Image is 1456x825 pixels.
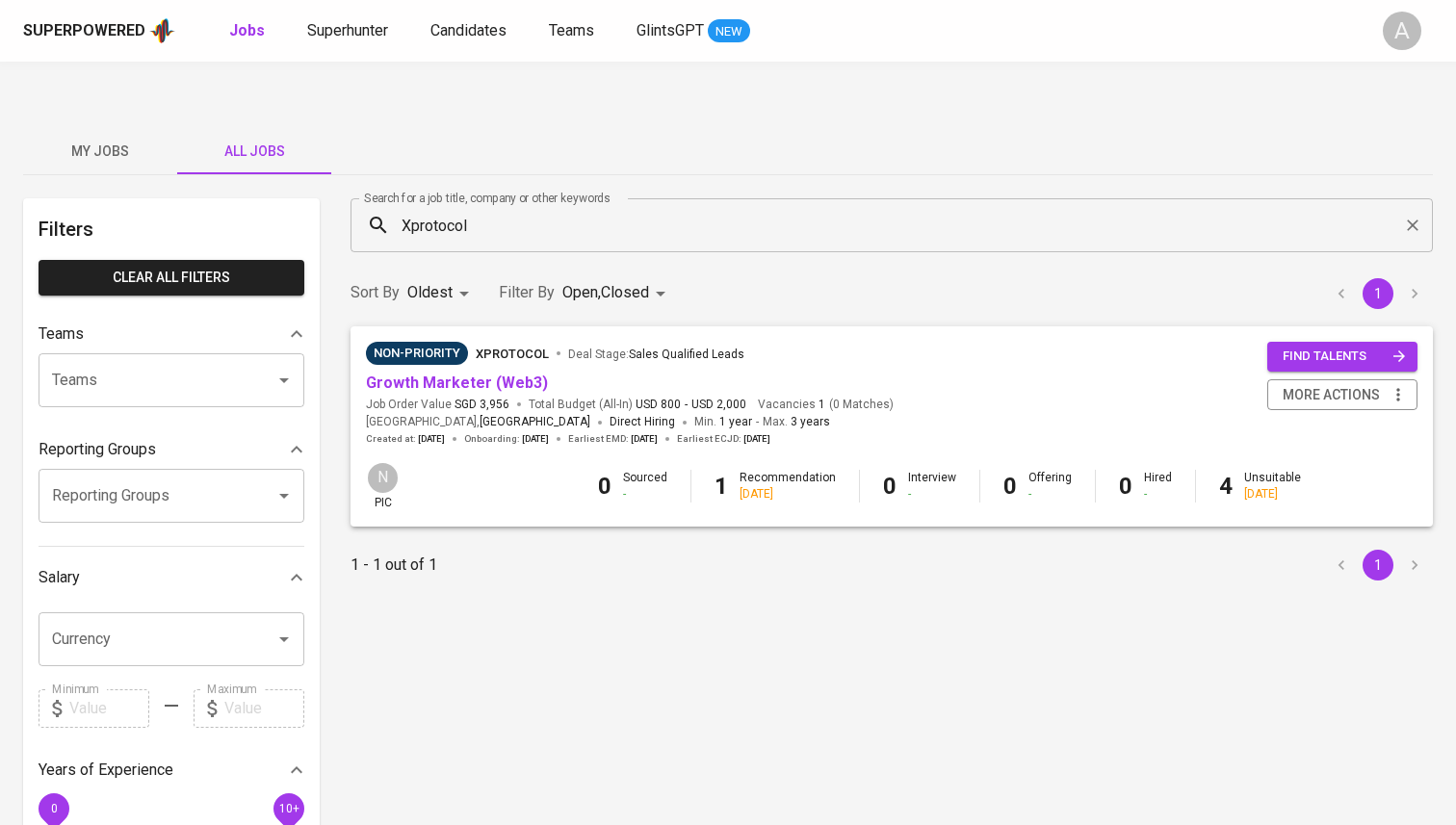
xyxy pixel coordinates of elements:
div: Years of Experience [39,751,304,789]
button: more actions [1267,379,1417,411]
div: - [1028,486,1072,503]
span: Clear All filters [54,266,289,290]
span: 1 [816,397,825,413]
span: GlintsGPT [637,21,704,39]
p: Teams [39,322,84,346]
span: [GEOGRAPHIC_DATA] , [366,413,590,432]
button: Open [271,482,298,509]
b: 1 [715,473,728,500]
div: Hired [1144,470,1172,503]
b: 0 [1003,473,1017,500]
a: Superpoweredapp logo [23,16,175,45]
div: Oldest [407,275,476,311]
a: Growth Marketer (Web3) [366,374,548,392]
div: - [623,486,667,503]
button: page 1 [1363,550,1393,580]
span: 0 [50,801,57,814]
button: Open [271,626,298,653]
button: find talents [1267,342,1417,372]
span: Vacancies ( 0 Matches ) [758,397,894,413]
p: 1 - 1 out of 1 [351,554,437,577]
div: Teams [39,315,304,353]
div: Superpowered [23,20,145,42]
span: Max. [763,415,830,428]
span: 1 year [719,415,752,428]
b: 0 [1119,473,1132,500]
b: 4 [1219,473,1233,500]
span: XProtocol [476,347,549,361]
button: Open [271,367,298,394]
p: Reporting Groups [39,438,156,461]
span: My Jobs [35,140,166,164]
span: Superhunter [307,21,388,39]
span: NEW [708,22,750,41]
div: Offering [1028,470,1072,503]
b: 0 [598,473,611,500]
input: Value [69,689,149,728]
div: Pending Client’s Feedback [366,342,468,365]
p: Sort By [351,281,400,304]
span: All Jobs [189,140,320,164]
span: Teams [549,21,594,39]
input: Value [224,689,304,728]
div: A [1383,12,1421,50]
button: Clear [1399,212,1426,239]
p: Filter By [499,281,555,304]
span: [DATE] [631,432,658,446]
span: Sales Qualified Leads [629,348,744,361]
span: SGD 3,956 [455,397,509,413]
div: Unsuitable [1244,470,1301,503]
nav: pagination navigation [1323,550,1433,580]
div: Salary [39,558,304,597]
span: Onboarding : [464,432,549,446]
span: Total Budget (All-In) [529,397,746,413]
div: - [1144,486,1172,503]
span: [GEOGRAPHIC_DATA] [480,413,590,432]
span: find talents [1283,346,1406,368]
p: Salary [39,566,80,589]
p: Years of Experience [39,759,173,782]
span: USD 2,000 [691,397,746,413]
div: N [366,461,400,495]
a: Superhunter [307,19,392,43]
span: [DATE] [743,432,770,446]
span: USD 800 [636,397,681,413]
div: pic [366,461,400,511]
button: page 1 [1363,278,1393,309]
span: Closed [601,283,649,301]
span: Min. [694,415,752,428]
span: [DATE] [418,432,445,446]
span: Created at : [366,432,445,446]
div: Sourced [623,470,667,503]
button: Clear All filters [39,260,304,296]
b: 0 [883,473,897,500]
a: Teams [549,19,598,43]
h6: Filters [39,214,304,245]
span: Non-Priority [366,344,468,363]
span: Deal Stage : [568,348,744,361]
p: Oldest [407,281,453,304]
span: - [756,413,759,432]
span: Open , [562,283,601,301]
div: Reporting Groups [39,430,304,469]
a: GlintsGPT NEW [637,19,750,43]
span: 3 years [791,415,830,428]
nav: pagination navigation [1323,278,1433,309]
span: Earliest EMD : [568,432,658,446]
div: Open,Closed [562,275,672,311]
span: Earliest ECJD : [677,432,770,446]
span: Candidates [430,21,507,39]
span: more actions [1283,383,1380,407]
img: app logo [149,16,175,45]
span: [DATE] [522,432,549,446]
span: 10+ [278,801,299,814]
div: Interview [908,470,956,503]
a: Jobs [229,19,269,43]
div: - [908,486,956,503]
div: Recommendation [740,470,836,503]
div: [DATE] [1244,486,1301,503]
div: [DATE] [740,486,836,503]
span: Job Order Value [366,397,509,413]
b: Jobs [229,21,265,39]
span: - [685,397,688,413]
